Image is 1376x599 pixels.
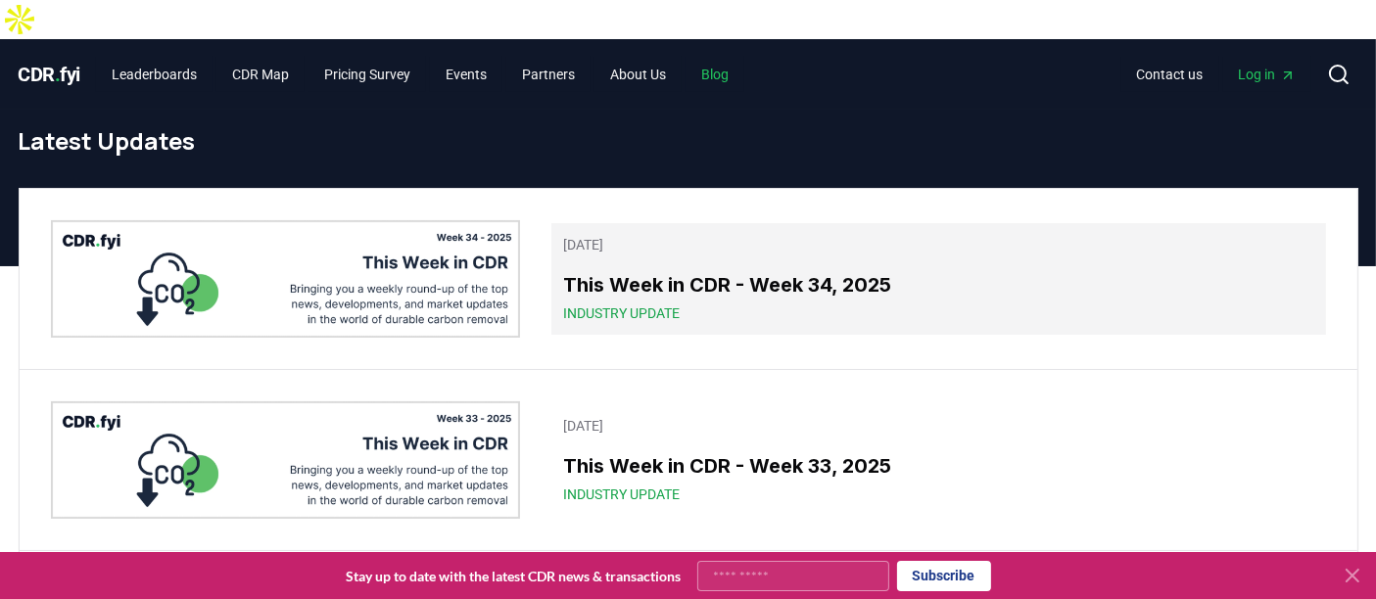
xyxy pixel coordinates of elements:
[308,57,426,92] a: Pricing Survey
[55,63,61,86] span: .
[551,223,1325,335] a: [DATE]This Week in CDR - Week 34, 2025Industry Update
[594,57,682,92] a: About Us
[551,404,1325,516] a: [DATE]This Week in CDR - Week 33, 2025Industry Update
[1121,57,1311,92] nav: Main
[19,63,81,86] span: CDR fyi
[96,57,213,92] a: Leaderboards
[19,61,81,88] a: CDR.fyi
[19,125,1358,157] h1: Latest Updates
[216,57,305,92] a: CDR Map
[430,57,502,92] a: Events
[1239,65,1296,84] span: Log in
[686,57,744,92] a: Blog
[96,57,744,92] nav: Main
[563,235,1313,254] p: [DATE]
[51,220,521,338] img: This Week in CDR - Week 34, 2025 blog post image
[1223,57,1311,92] a: Log in
[563,484,680,504] span: Industry Update
[563,416,1313,436] p: [DATE]
[51,401,521,519] img: This Week in CDR - Week 33, 2025 blog post image
[506,57,591,92] a: Partners
[563,451,1313,481] h3: This Week in CDR - Week 33, 2025
[563,303,680,323] span: Industry Update
[1121,57,1219,92] a: Contact us
[563,270,1313,299] h3: This Week in CDR - Week 34, 2025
